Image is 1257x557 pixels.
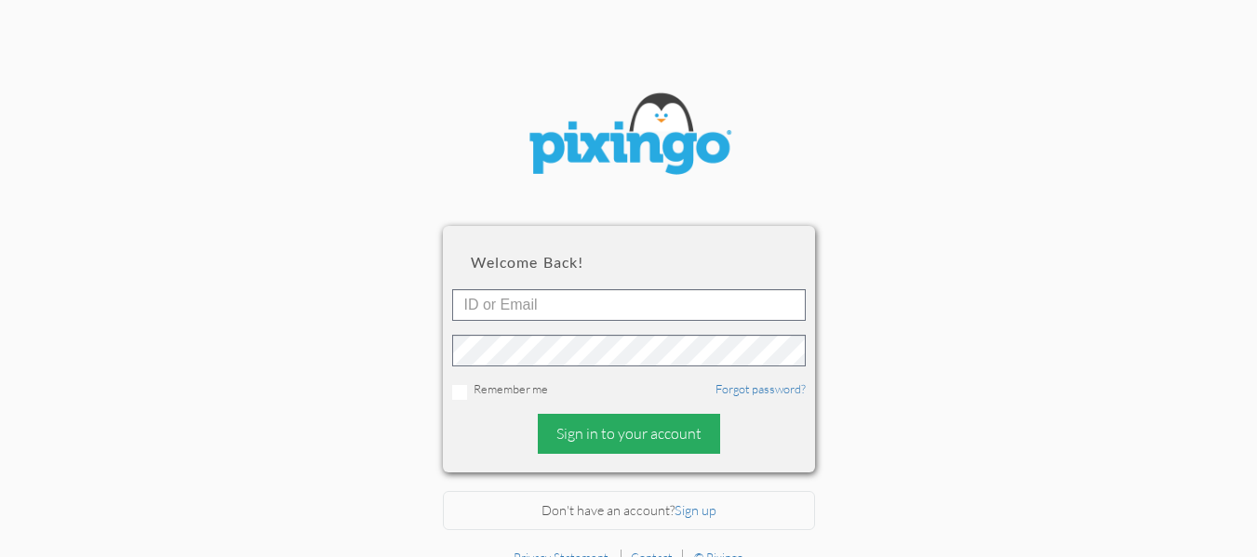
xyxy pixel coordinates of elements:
[538,414,720,454] div: Sign in to your account
[471,254,787,271] h2: Welcome back!
[715,381,806,396] a: Forgot password?
[452,380,806,400] div: Remember me
[517,84,741,189] img: pixingo logo
[452,289,806,321] input: ID or Email
[675,502,716,518] a: Sign up
[1256,556,1257,557] iframe: Chat
[443,491,815,531] div: Don't have an account?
